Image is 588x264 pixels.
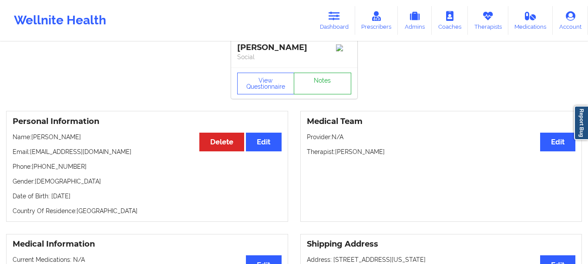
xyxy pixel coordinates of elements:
[13,255,282,264] p: Current Medications: N/A
[237,73,295,94] button: View Questionnaire
[307,133,576,141] p: Provider: N/A
[307,147,576,156] p: Therapist: [PERSON_NAME]
[355,6,398,35] a: Prescribers
[307,239,576,249] h3: Shipping Address
[313,6,355,35] a: Dashboard
[199,133,244,151] button: Delete
[246,133,281,151] button: Edit
[13,177,282,186] p: Gender: [DEMOGRAPHIC_DATA]
[13,147,282,156] p: Email: [EMAIL_ADDRESS][DOMAIN_NAME]
[553,6,588,35] a: Account
[508,6,553,35] a: Medications
[540,133,575,151] button: Edit
[13,239,282,249] h3: Medical Information
[13,133,282,141] p: Name: [PERSON_NAME]
[574,106,588,140] a: Report Bug
[13,192,282,201] p: Date of Birth: [DATE]
[307,117,576,127] h3: Medical Team
[432,6,468,35] a: Coaches
[13,117,282,127] h3: Personal Information
[237,43,351,53] div: [PERSON_NAME]
[294,73,351,94] a: Notes
[336,44,351,51] img: Image%2Fplaceholer-image.png
[237,53,351,61] p: Social
[398,6,432,35] a: Admins
[468,6,508,35] a: Therapists
[13,162,282,171] p: Phone: [PHONE_NUMBER]
[13,207,282,215] p: Country Of Residence: [GEOGRAPHIC_DATA]
[307,255,576,264] p: Address: [STREET_ADDRESS][US_STATE]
